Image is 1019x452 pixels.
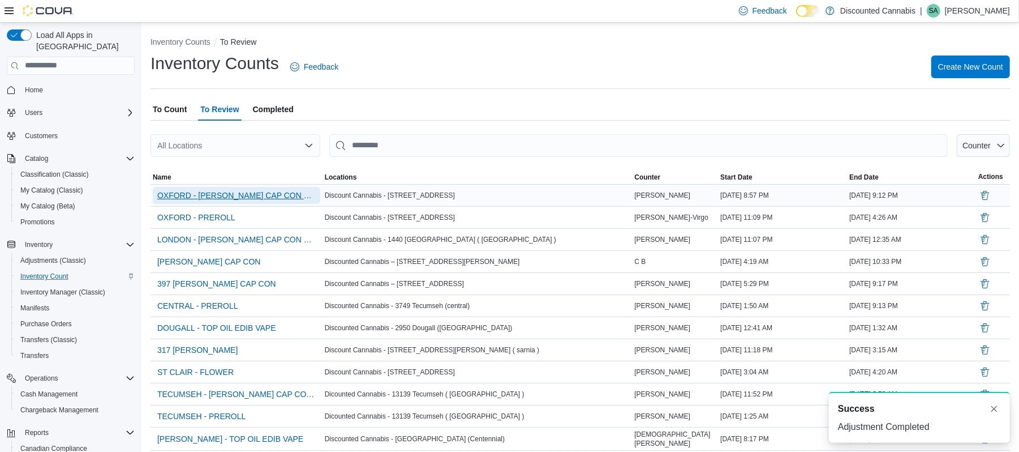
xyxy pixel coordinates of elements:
button: End Date [847,170,976,184]
span: Purchase Orders [16,317,135,331]
input: This is a search bar. After typing your query, hit enter to filter the results lower in the page. [329,134,948,157]
span: Cash Management [20,390,78,399]
span: Success [838,402,875,416]
span: Catalog [25,154,48,163]
button: Reports [20,426,53,440]
div: [DATE] 3:04 AM [718,365,847,379]
span: [PERSON_NAME] [634,323,690,332]
span: Inventory Manager (Classic) [16,285,135,299]
button: Purchase Orders [11,316,139,332]
button: [PERSON_NAME] - TOP OIL EDIB VAPE [153,430,308,447]
button: Delete [978,321,992,335]
span: [PERSON_NAME] [634,412,690,421]
span: 397 [PERSON_NAME] CAP CON [157,278,276,289]
span: [PERSON_NAME] [634,279,690,288]
span: Inventory Count [16,270,135,283]
button: Delete [978,211,992,224]
div: [DATE] 1:50 AM [718,299,847,313]
span: [PERSON_NAME] [634,368,690,377]
span: Start Date [720,173,753,182]
button: Chargeback Management [11,402,139,418]
button: Catalog [2,151,139,167]
span: To Review [200,98,239,121]
div: Discount Cannabis - 1440 [GEOGRAPHIC_DATA] ( [GEOGRAPHIC_DATA] ) [323,233,633,246]
span: Promotions [20,218,55,227]
div: Discounted Cannabis - [GEOGRAPHIC_DATA] (Centennial) [323,432,633,446]
button: DOUGALL - TOP OIL EDIB VAPE [153,319,281,336]
div: [DATE] 8:57 PM [718,189,847,202]
div: Discounted Cannabis – [STREET_ADDRESS] [323,277,633,291]
span: Manifests [16,301,135,315]
span: [PERSON_NAME] [634,390,690,399]
button: Inventory [20,238,57,251]
button: Cash Management [11,386,139,402]
div: [DATE] 11:07 PM [718,233,847,246]
button: Delete [978,365,992,379]
a: Adjustments (Classic) [16,254,91,267]
button: Home [2,82,139,98]
span: Completed [253,98,294,121]
button: Counter [957,134,1010,157]
button: Customers [2,127,139,144]
button: Inventory Count [11,268,139,284]
div: [DATE] 11:52 PM [718,387,847,401]
div: [DATE] 9:13 PM [847,299,976,313]
span: Counter [962,141,991,150]
button: [PERSON_NAME] CAP CON [153,253,265,270]
button: Users [20,106,47,120]
span: Actions [978,172,1003,181]
span: Adjustments (Classic) [16,254,135,267]
span: My Catalog (Beta) [20,202,75,211]
span: Reports [20,426,135,440]
a: Chargeback Management [16,403,103,417]
span: Inventory Manager (Classic) [20,288,105,297]
a: Customers [20,129,62,143]
span: DOUGALL - TOP OIL EDIB VAPE [157,322,276,334]
span: Users [25,108,42,117]
span: Chargeback Management [20,406,98,415]
a: Classification (Classic) [16,168,93,181]
span: TECUMSEH - [PERSON_NAME] CAP CON SEED [157,389,316,400]
span: Operations [20,372,135,385]
button: OXFORD - [PERSON_NAME] CAP CON SEED [153,187,320,204]
span: Transfers (Classic) [20,335,77,344]
span: Dark Mode [796,17,797,18]
span: Catalog [20,152,135,165]
span: 317 [PERSON_NAME] [157,344,238,356]
span: [PERSON_NAME] [634,191,690,200]
div: [DATE] 9:12 PM [847,189,976,202]
div: [DATE] 5:29 PM [718,277,847,291]
p: Discounted Cannabis [840,4,915,18]
span: Chargeback Management [16,403,135,417]
a: Home [20,83,48,97]
button: Open list of options [304,141,313,150]
button: Classification (Classic) [11,167,139,182]
button: Delete [978,299,992,313]
div: [DATE] 4:19 AM [718,255,847,268]
span: CENTRAL - PREROLL [157,300,238,312]
span: Transfers [16,349,135,363]
button: 397 [PERSON_NAME] CAP CON [153,275,281,292]
button: To Review [220,37,257,46]
div: Adjustment Completed [838,420,1001,434]
span: Inventory [20,238,135,251]
span: OXFORD - PREROLL [157,212,235,223]
span: C B [634,257,646,266]
span: Classification (Classic) [20,170,89,179]
div: Discount Cannabis - [STREET_ADDRESS] [323,365,633,379]
span: [PERSON_NAME] CAP CON [157,256,261,267]
a: Transfers (Classic) [16,333,81,347]
button: Adjustments (Classic) [11,253,139,268]
div: Discounted Cannabis – [STREET_ADDRESS][PERSON_NAME] [323,255,633,268]
input: Dark Mode [796,5,820,17]
button: TECUMSEH - PREROLL [153,408,250,425]
button: Inventory Manager (Classic) [11,284,139,300]
span: TECUMSEH - PREROLL [157,411,246,422]
button: ST CLAIR - FLOWER [153,364,238,381]
button: LONDON - [PERSON_NAME] CAP CON SEED [153,231,320,248]
button: Catalog [20,152,53,165]
button: My Catalog (Beta) [11,198,139,214]
span: Feedback [753,5,787,16]
span: Counter [634,173,660,182]
div: Sam Annann [927,4,940,18]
